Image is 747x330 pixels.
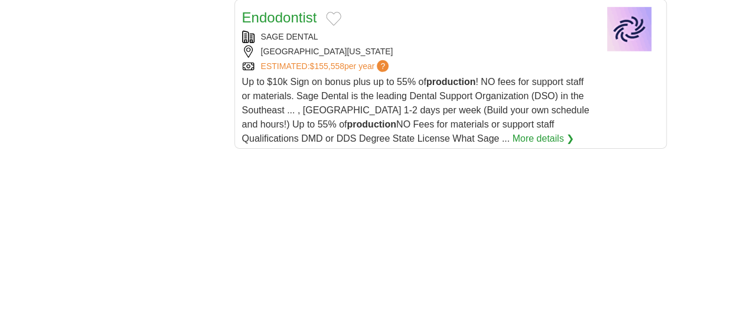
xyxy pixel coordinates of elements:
[326,12,341,26] button: Add to favorite jobs
[242,9,317,25] a: Endodontist
[242,31,591,43] div: SAGE DENTAL
[309,61,344,71] span: $155,558
[347,119,396,129] strong: production
[261,60,392,73] a: ESTIMATED:$155,558per year?
[242,77,589,143] span: Up to $10k Sign on bonus plus up to 55% of ! NO fees for support staff or materials. Sage Dental ...
[377,60,389,72] span: ?
[242,45,591,58] div: [GEOGRAPHIC_DATA][US_STATE]
[426,77,476,87] strong: production
[600,7,659,51] img: Company logo
[512,132,574,146] a: More details ❯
